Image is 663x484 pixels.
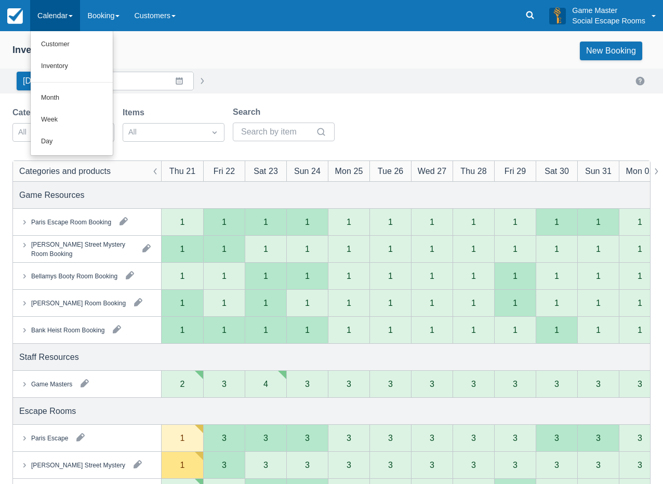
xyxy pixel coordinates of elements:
div: 1 [513,218,518,226]
div: Thu 28 [460,165,486,177]
div: 3 [471,461,476,469]
div: Game Masters [31,379,72,388]
div: Paris Escape [31,433,68,442]
button: [DATE] [17,72,56,90]
div: 3 [263,434,268,442]
div: 2 [180,380,185,388]
div: 1 [305,245,310,253]
div: 1 [638,218,642,226]
div: 1 [388,218,393,226]
div: Fri 22 [214,165,235,177]
div: 1 [554,272,559,280]
div: 1 [430,218,434,226]
p: Social Escape Rooms [572,16,645,26]
div: 3 [596,380,601,388]
div: 1 [471,326,476,334]
div: 1 [305,299,310,307]
div: 3 [347,434,351,442]
a: Customer [31,34,113,56]
div: 1 [596,299,601,307]
div: 3 [305,434,310,442]
div: 1 [388,245,393,253]
div: 3 [305,461,310,469]
div: 3 [513,380,518,388]
div: Wed 27 [418,165,446,177]
div: 1 [554,299,559,307]
div: Paris Escape Room Booking [31,217,111,226]
div: Tue 26 [378,165,404,177]
div: 3 [638,461,642,469]
div: 1 [430,272,434,280]
div: 1 [180,245,185,253]
div: 3 [388,380,393,388]
div: Bellamys Booty Room Booking [31,271,117,280]
div: Fri 29 [505,165,526,177]
div: 3 [305,380,310,388]
div: Thu 21 [169,165,195,177]
div: 3 [554,461,559,469]
input: Date [76,72,194,90]
div: 1 [347,245,351,253]
div: 3 [222,434,227,442]
div: 1 [222,299,227,307]
label: Categories [12,106,60,119]
div: 1 [638,245,642,253]
div: 1 [263,218,268,226]
div: 1 [554,326,559,334]
div: Categories and products [19,165,111,177]
div: 3 [222,461,227,469]
input: Search by item [241,123,314,141]
div: Bank Heist Room Booking [31,325,104,334]
div: Mon 25 [335,165,363,177]
div: 1 [554,218,559,226]
div: 1 [513,245,518,253]
div: 1 [347,326,351,334]
div: 1 [263,272,268,280]
div: Escape Rooms [19,405,76,417]
div: 1 [430,299,434,307]
div: 1 [596,272,601,280]
div: 3 [430,461,434,469]
div: 1 [263,299,268,307]
div: 3 [471,434,476,442]
div: Sun 24 [294,165,321,177]
div: 1 [347,272,351,280]
img: A3 [549,7,566,24]
div: 1 [596,218,601,226]
div: 1 [180,299,185,307]
div: 1 [471,299,476,307]
div: 1 [638,326,642,334]
div: 1 [638,272,642,280]
div: 1 [471,272,476,280]
label: Items [123,106,149,119]
div: 3 [347,461,351,469]
div: 3 [638,380,642,388]
div: 1 [180,461,185,469]
span: Dropdown icon [209,127,220,138]
div: Game Resources [19,189,85,201]
p: Game Master [572,5,645,16]
div: 3 [471,380,476,388]
div: 3 [388,434,393,442]
div: 3 [263,461,268,469]
div: 1 [222,245,227,253]
div: 3 [430,380,434,388]
div: 1 [513,272,518,280]
div: 1 [596,245,601,253]
div: 1 [180,218,185,226]
a: Month [31,87,113,109]
div: Sat 23 [254,165,278,177]
div: 1 [430,326,434,334]
div: 1 [180,326,185,334]
label: Search [233,106,264,118]
div: 1 [222,272,227,280]
div: Inventory Calendar [12,44,98,56]
div: 3 [513,461,518,469]
div: Staff Resources [19,351,79,363]
div: 3 [596,434,601,442]
div: Mon 01 [626,165,654,177]
div: 1 [430,245,434,253]
div: 3 [596,461,601,469]
div: 3 [638,434,642,442]
div: Sat 30 [545,165,569,177]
